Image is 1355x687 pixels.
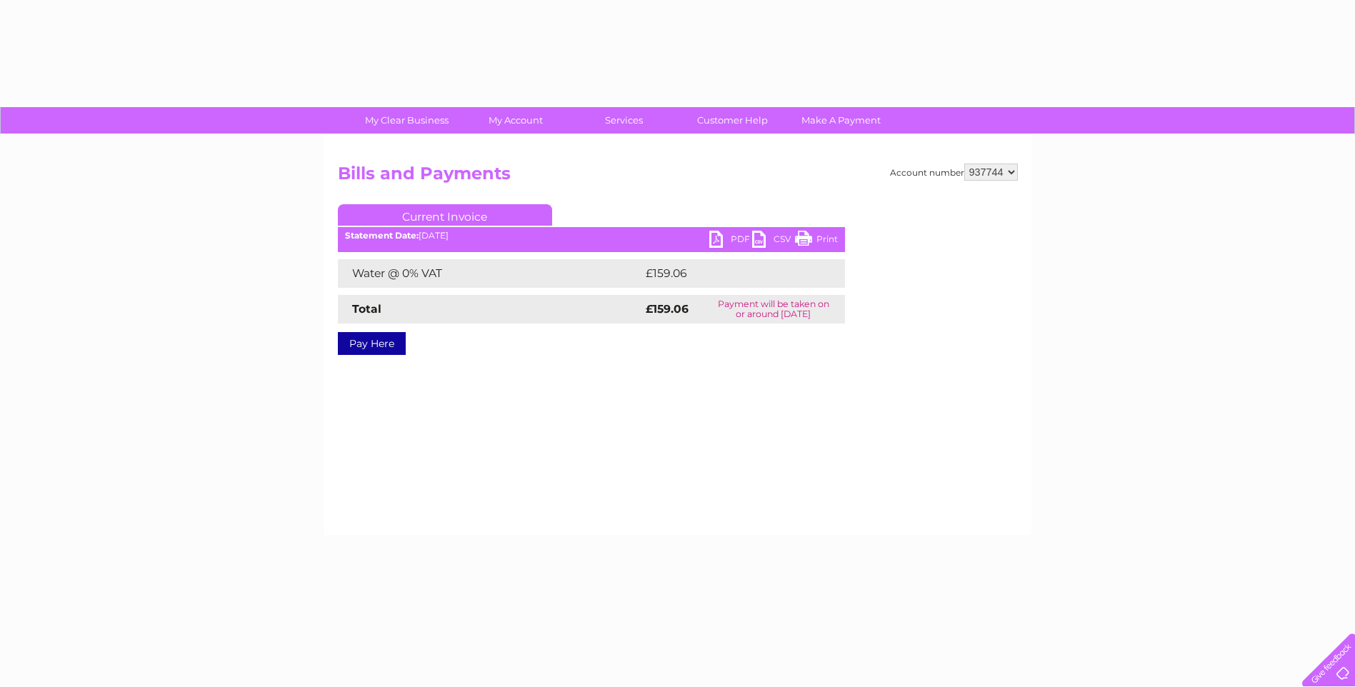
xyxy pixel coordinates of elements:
[565,107,683,134] a: Services
[338,259,642,288] td: Water @ 0% VAT
[709,231,752,251] a: PDF
[702,295,845,324] td: Payment will be taken on or around [DATE]
[338,332,406,355] a: Pay Here
[338,164,1018,191] h2: Bills and Payments
[345,230,419,241] b: Statement Date:
[348,107,466,134] a: My Clear Business
[890,164,1018,181] div: Account number
[782,107,900,134] a: Make A Payment
[338,231,845,241] div: [DATE]
[352,302,381,316] strong: Total
[456,107,574,134] a: My Account
[338,204,552,226] a: Current Invoice
[646,302,689,316] strong: £159.06
[674,107,791,134] a: Customer Help
[642,259,819,288] td: £159.06
[795,231,838,251] a: Print
[752,231,795,251] a: CSV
